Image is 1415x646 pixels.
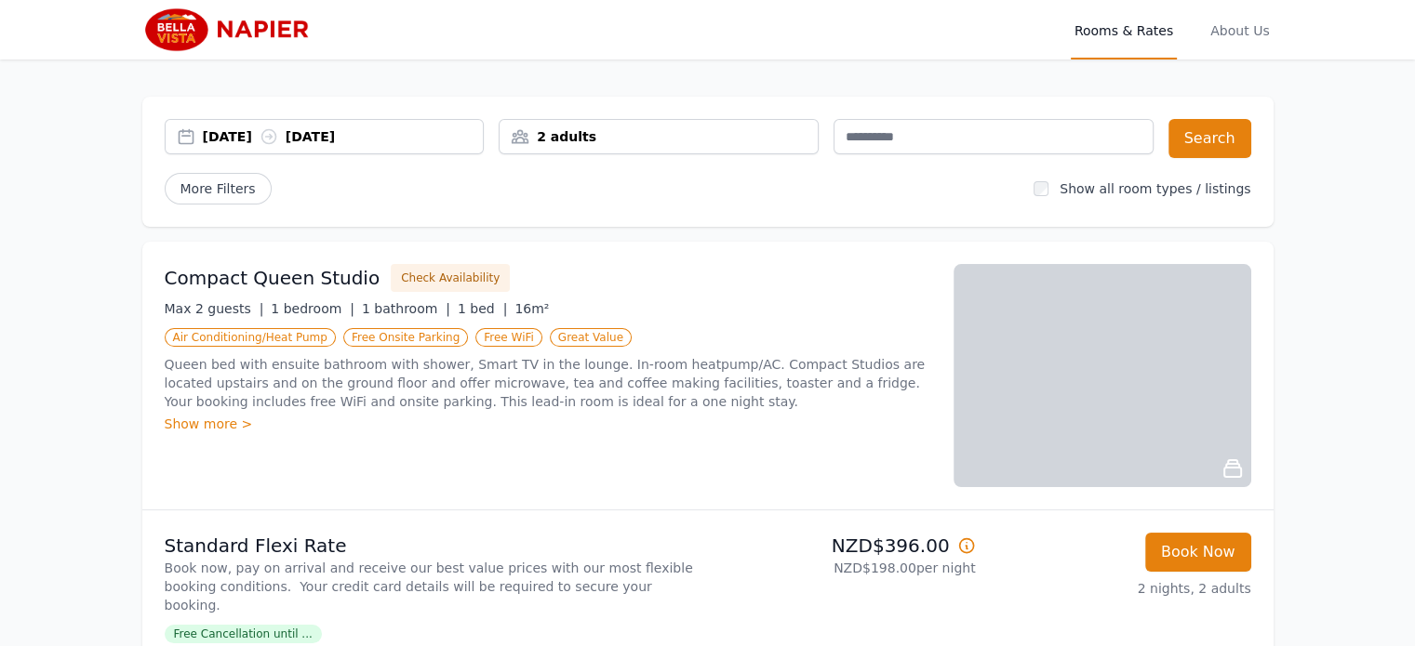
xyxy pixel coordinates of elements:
p: Queen bed with ensuite bathroom with shower, Smart TV in the lounge. In-room heatpump/AC. Compact... [165,355,931,411]
h3: Compact Queen Studio [165,265,380,291]
p: Book now, pay on arrival and receive our best value prices with our most flexible booking conditi... [165,559,701,614]
span: Max 2 guests | [165,301,264,316]
span: 16m² [514,301,549,316]
span: Air Conditioning/Heat Pump [165,328,336,347]
img: Bella Vista Napier [142,7,321,52]
p: NZD$396.00 [715,533,976,559]
span: Free WiFi [475,328,542,347]
span: 1 bathroom | [362,301,450,316]
span: More Filters [165,173,272,204]
div: 2 adults [500,127,818,146]
p: 2 nights, 2 adults [991,579,1251,598]
p: Standard Flexi Rate [165,533,701,559]
div: [DATE] [DATE] [203,127,484,146]
span: Great Value [550,328,632,347]
span: 1 bedroom | [271,301,354,316]
span: Free Onsite Parking [343,328,468,347]
button: Check Availability [391,264,510,292]
p: NZD$198.00 per night [715,559,976,577]
label: Show all room types / listings [1060,181,1250,196]
button: Book Now [1145,533,1251,572]
button: Search [1168,119,1251,158]
div: Show more > [165,415,931,433]
span: Free Cancellation until ... [165,625,322,643]
span: 1 bed | [458,301,507,316]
